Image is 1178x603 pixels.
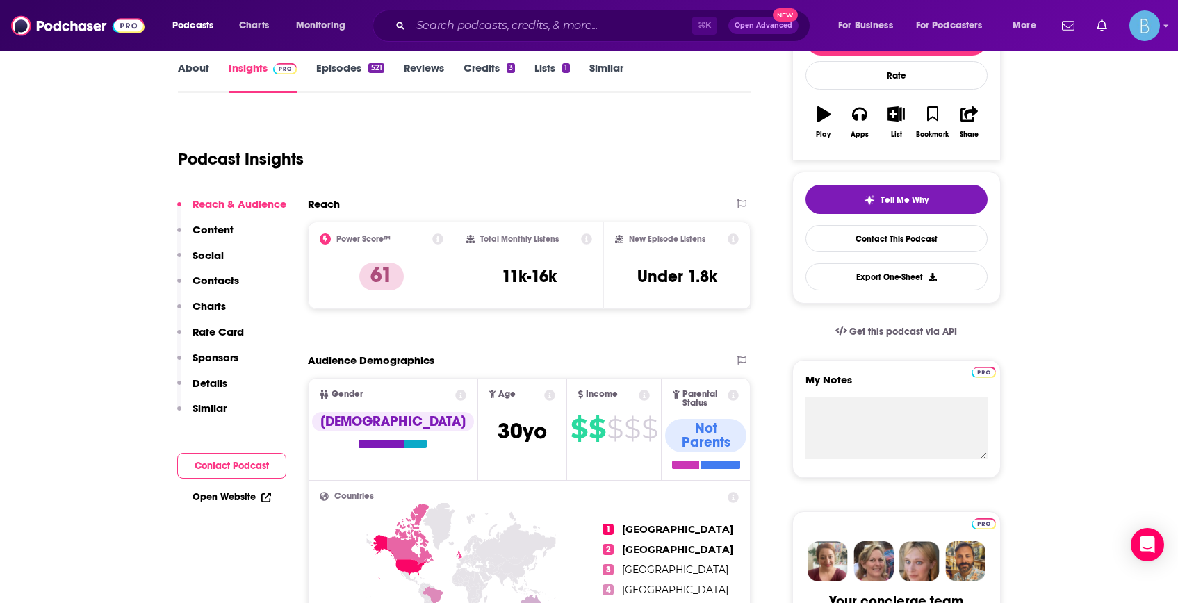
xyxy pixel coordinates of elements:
[193,351,238,364] p: Sponsors
[178,149,304,170] h1: Podcast Insights
[899,541,940,581] img: Jules Profile
[916,131,949,139] div: Bookmark
[907,15,1003,37] button: open menu
[193,325,244,338] p: Rate Card
[735,22,792,29] span: Open Advanced
[502,266,557,287] h3: 11k-16k
[805,185,988,214] button: tell me why sparkleTell Me Why
[1091,14,1113,38] a: Show notifications dropdown
[824,315,969,349] a: Get this podcast via API
[951,97,987,147] button: Share
[193,377,227,390] p: Details
[178,61,209,93] a: About
[296,16,345,35] span: Monitoring
[853,541,894,581] img: Barbara Profile
[945,541,985,581] img: Jon Profile
[805,61,988,90] div: Rate
[878,97,914,147] button: List
[805,373,988,397] label: My Notes
[386,10,824,42] div: Search podcasts, credits, & more...
[603,564,614,575] span: 3
[607,418,623,440] span: $
[312,412,474,431] div: [DEMOGRAPHIC_DATA]
[972,365,996,378] a: Pro website
[805,97,842,147] button: Play
[172,16,213,35] span: Podcasts
[11,13,145,39] img: Podchaser - Follow, Share and Rate Podcasts
[177,274,239,299] button: Contacts
[177,197,286,223] button: Reach & Audience
[230,15,277,37] a: Charts
[163,15,231,37] button: open menu
[562,63,569,73] div: 1
[773,8,798,22] span: New
[641,418,657,440] span: $
[286,15,363,37] button: open menu
[411,15,692,37] input: Search podcasts, credits, & more...
[1129,10,1160,41] span: Logged in as BLASTmedia
[334,492,374,501] span: Countries
[586,390,618,399] span: Income
[193,223,234,236] p: Content
[177,223,234,249] button: Content
[332,390,363,399] span: Gender
[622,584,728,596] span: [GEOGRAPHIC_DATA]
[177,249,224,274] button: Social
[1131,528,1164,561] div: Open Intercom Messenger
[316,61,384,93] a: Episodes521
[864,195,875,206] img: tell me why sparkle
[193,402,227,415] p: Similar
[404,61,444,93] a: Reviews
[359,263,404,290] p: 61
[851,131,869,139] div: Apps
[177,453,286,479] button: Contact Podcast
[464,61,515,93] a: Credits3
[603,544,614,555] span: 2
[838,16,893,35] span: For Business
[816,131,831,139] div: Play
[193,491,271,503] a: Open Website
[273,63,297,74] img: Podchaser Pro
[972,516,996,529] a: Pro website
[534,61,569,93] a: Lists1
[177,402,227,427] button: Similar
[1056,14,1080,38] a: Show notifications dropdown
[229,61,297,93] a: InsightsPodchaser Pro
[498,418,547,445] span: 30 yo
[881,195,929,206] span: Tell Me Why
[960,131,979,139] div: Share
[498,390,516,399] span: Age
[193,249,224,262] p: Social
[193,299,226,313] p: Charts
[589,61,623,93] a: Similar
[589,418,605,440] span: $
[805,225,988,252] a: Contact This Podcast
[177,351,238,377] button: Sponsors
[507,63,515,73] div: 3
[622,523,733,536] span: [GEOGRAPHIC_DATA]
[177,325,244,351] button: Rate Card
[1013,16,1036,35] span: More
[972,367,996,378] img: Podchaser Pro
[603,524,614,535] span: 1
[177,299,226,325] button: Charts
[308,354,434,367] h2: Audience Demographics
[603,584,614,595] span: 4
[308,197,340,210] h2: Reach
[972,518,996,529] img: Podchaser Pro
[239,16,269,35] span: Charts
[692,17,717,35] span: ⌘ K
[849,326,957,338] span: Get this podcast via API
[177,377,227,402] button: Details
[891,131,902,139] div: List
[916,16,983,35] span: For Podcasters
[622,563,728,576] span: [GEOGRAPHIC_DATA]
[728,17,799,34] button: Open AdvancedNew
[805,263,988,290] button: Export One-Sheet
[1003,15,1054,37] button: open menu
[637,266,717,287] h3: Under 1.8k
[571,418,587,440] span: $
[368,63,384,73] div: 521
[828,15,910,37] button: open menu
